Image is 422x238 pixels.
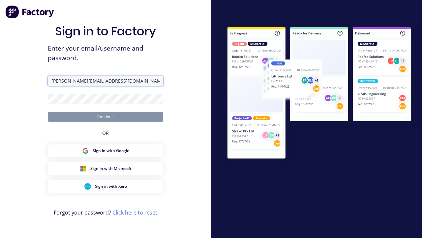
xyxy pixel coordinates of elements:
span: Forgot your password? [54,209,157,217]
img: Google Sign in [82,147,89,154]
h1: Sign in to Factory [55,24,156,38]
img: Xero Sign in [84,183,91,190]
span: Sign in with Microsoft [90,166,132,172]
button: Microsoft Sign inSign in with Microsoft [48,162,163,175]
button: Continue [48,112,163,122]
button: Xero Sign inSign in with Xero [48,180,163,193]
img: Factory [5,5,55,19]
img: Microsoft Sign in [80,165,86,172]
button: Google Sign inSign in with Google [48,144,163,157]
span: Sign in with Xero [95,183,127,189]
input: Email/Username [48,76,163,86]
a: Click here to reset [112,209,157,216]
div: OR [102,122,109,144]
span: Enter your email/username and password. [48,44,163,63]
img: Sign in [216,17,422,171]
span: Sign in with Google [93,148,129,154]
